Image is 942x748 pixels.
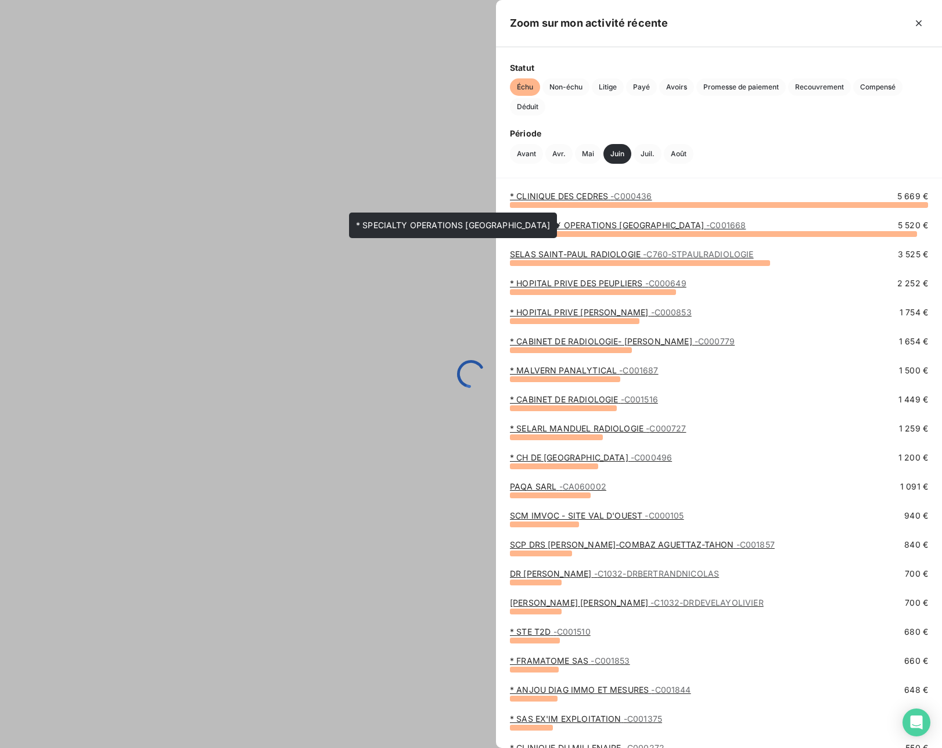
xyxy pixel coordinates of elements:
a: * HOPITAL PRIVE DES PEUPLIERS [510,278,686,288]
a: * CH DE [GEOGRAPHIC_DATA] [510,452,672,462]
span: 3 525 € [898,249,928,260]
span: 1 091 € [900,481,928,492]
button: Non-échu [542,78,589,96]
a: * SELARL MANDUEL RADIOLOGIE [510,423,686,433]
button: Août [664,144,693,164]
span: - C001510 [553,627,591,636]
button: Juin [603,144,631,164]
a: * ANJOU DIAG IMMO ET MESURES [510,685,691,695]
span: Statut [510,62,928,74]
span: - C001853 [591,656,630,666]
a: * MALVERN PANALYTICAL [510,365,659,375]
span: - C001857 [736,540,775,549]
a: SCP DRS [PERSON_NAME]-COMBAZ AGUETTAZ-TAHON [510,540,775,549]
span: 1 654 € [899,336,928,347]
a: * CABINET DE RADIOLOGIE- [PERSON_NAME] [510,336,735,346]
span: - C1032-DRDEVELAYOLIVIER [650,598,763,607]
span: 940 € [904,510,928,522]
span: 660 € [904,655,928,667]
span: - C000496 [631,452,672,462]
a: * SPECIALTY OPERATIONS [GEOGRAPHIC_DATA] [510,220,746,230]
span: 700 € [905,597,928,609]
span: 648 € [904,684,928,696]
span: - C001687 [619,365,658,375]
span: 840 € [904,539,928,551]
span: 5 520 € [898,220,928,231]
div: Open Intercom Messenger [903,709,930,736]
span: 5 669 € [897,190,928,202]
button: Échu [510,78,540,96]
button: Payé [626,78,657,96]
span: 700 € [905,568,928,580]
button: Avr. [545,144,573,164]
span: Période [510,127,928,139]
h5: Zoom sur mon activité récente [510,15,668,31]
button: Recouvrement [788,78,851,96]
a: [PERSON_NAME] [PERSON_NAME] [510,598,764,607]
span: 1 259 € [899,423,928,434]
a: * FRAMATOME SAS [510,656,630,666]
a: * CABINET DE RADIOLOGIE [510,394,658,404]
a: * HOPITAL PRIVE [PERSON_NAME] [510,307,692,317]
a: SCM IMVOC - SITE VAL D'OUEST [510,510,684,520]
span: - C000436 [610,191,652,201]
button: Litige [592,78,624,96]
span: - C001844 [651,685,691,695]
span: - C1032-DRBERTRANDNICOLAS [594,569,720,578]
span: - C001516 [621,394,658,404]
span: - C000649 [645,278,686,288]
span: - C001375 [624,714,662,724]
button: Avant [510,144,543,164]
a: * SAS EX'IM EXPLOITATION [510,714,662,724]
span: 1 500 € [899,365,928,376]
button: Compensé [853,78,903,96]
span: 1 200 € [898,452,928,463]
span: - C760-STPAULRADIOLOGIE [643,249,753,259]
button: Mai [575,144,601,164]
button: Déduit [510,98,545,116]
span: 2 252 € [897,278,928,289]
span: 1 754 € [900,307,928,318]
button: Avoirs [659,78,694,96]
span: - C000727 [646,423,686,433]
span: 1 449 € [898,394,928,405]
span: - CA060002 [559,481,606,491]
span: - C000779 [695,336,735,346]
a: * CLINIQUE DES CEDRES [510,191,652,201]
span: - C000105 [645,510,684,520]
a: SELAS SAINT-PAUL RADIOLOGIE [510,249,754,259]
span: - C001668 [706,220,746,230]
button: Promesse de paiement [696,78,786,96]
span: * SPECIALTY OPERATIONS [GEOGRAPHIC_DATA] [356,220,550,230]
a: DR [PERSON_NAME] [510,569,719,578]
button: Juil. [634,144,661,164]
span: - C000853 [651,307,692,317]
span: 680 € [904,626,928,638]
a: * STE T2D [510,627,591,636]
a: PAQA SARL [510,481,606,491]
